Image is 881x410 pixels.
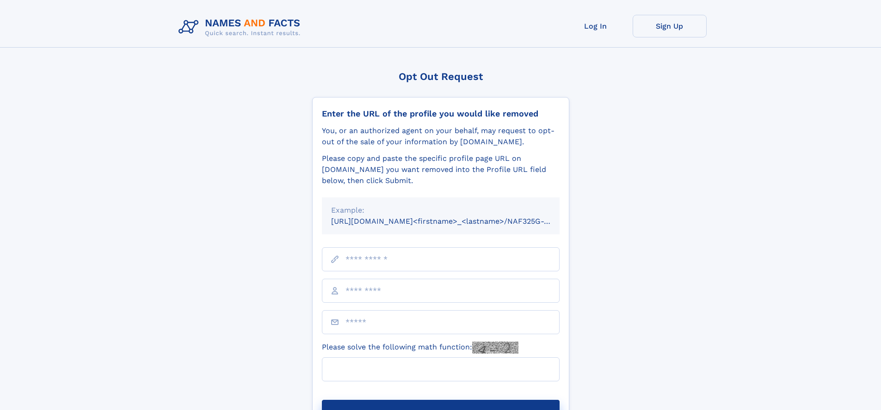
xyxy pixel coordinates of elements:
[175,15,308,40] img: Logo Names and Facts
[322,125,560,147] div: You, or an authorized agent on your behalf, may request to opt-out of the sale of your informatio...
[331,217,577,226] small: [URL][DOMAIN_NAME]<firstname>_<lastname>/NAF325G-xxxxxxxx
[322,109,560,119] div: Enter the URL of the profile you would like removed
[322,342,518,354] label: Please solve the following math function:
[322,153,560,186] div: Please copy and paste the specific profile page URL on [DOMAIN_NAME] you want removed into the Pr...
[312,71,569,82] div: Opt Out Request
[633,15,707,37] a: Sign Up
[559,15,633,37] a: Log In
[331,205,550,216] div: Example:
